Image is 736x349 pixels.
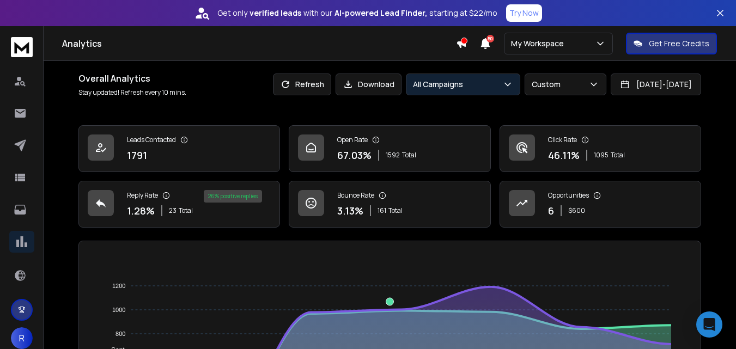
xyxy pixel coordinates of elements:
div: 26 % positive replies [204,190,262,203]
p: Custom [532,79,565,90]
tspan: 800 [115,330,125,337]
p: My Workspace [511,38,568,49]
p: Bounce Rate [337,191,374,200]
button: R [11,327,33,349]
strong: AI-powered Lead Finder, [334,8,427,19]
p: 1.28 % [127,203,155,218]
button: Try Now [506,4,542,22]
img: logo [11,37,33,57]
button: Refresh [273,74,331,95]
h1: Overall Analytics [78,72,186,85]
span: 23 [169,206,177,215]
button: Download [336,74,402,95]
p: Click Rate [548,136,577,144]
button: Get Free Credits [626,33,717,54]
span: Total [388,206,403,215]
div: Open Intercom Messenger [696,311,722,338]
span: Total [402,151,416,160]
p: Get only with our starting at $22/mo [217,8,497,19]
span: 1592 [386,151,400,160]
a: Opportunities6$600 [500,181,701,228]
p: All Campaigns [413,79,467,90]
strong: verified leads [250,8,301,19]
p: 6 [548,203,554,218]
a: Open Rate67.03%1592Total [289,125,490,172]
a: Reply Rate1.28%23Total26% positive replies [78,181,280,228]
span: Total [611,151,625,160]
p: Get Free Credits [649,38,709,49]
p: Reply Rate [127,191,158,200]
button: [DATE]-[DATE] [611,74,701,95]
a: Leads Contacted1791 [78,125,280,172]
p: Download [358,79,394,90]
p: Open Rate [337,136,368,144]
p: 1791 [127,148,147,163]
p: Try Now [509,8,539,19]
tspan: 1200 [112,283,125,289]
a: Click Rate46.11%1095Total [500,125,701,172]
p: Refresh [295,79,324,90]
h1: Analytics [62,37,456,50]
p: 3.13 % [337,203,363,218]
p: Stay updated! Refresh every 10 mins. [78,88,186,97]
span: 161 [378,206,386,215]
span: 1095 [594,151,609,160]
p: 46.11 % [548,148,580,163]
p: 67.03 % [337,148,372,163]
p: Leads Contacted [127,136,176,144]
p: $ 600 [568,206,585,215]
span: Total [179,206,193,215]
a: Bounce Rate3.13%161Total [289,181,490,228]
span: 50 [486,35,494,42]
p: Opportunities [548,191,589,200]
tspan: 1000 [112,307,125,313]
